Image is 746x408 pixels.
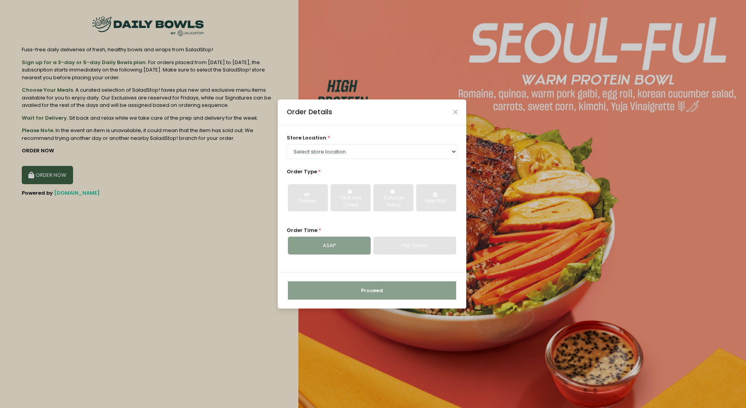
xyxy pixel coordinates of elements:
[331,184,371,211] button: Click and Collect
[287,168,317,175] span: Order Type
[287,107,332,117] div: Order Details
[293,198,322,205] div: Delivery
[373,184,413,211] button: Curbside Pickup
[379,195,408,208] div: Curbside Pickup
[287,134,326,141] span: store location
[287,227,317,234] span: Order Time
[416,184,456,211] button: Meal Plan
[288,184,328,211] button: Delivery
[336,195,365,208] div: Click and Collect
[453,110,457,114] button: Close
[288,281,456,300] button: Proceed
[422,198,451,205] div: Meal Plan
